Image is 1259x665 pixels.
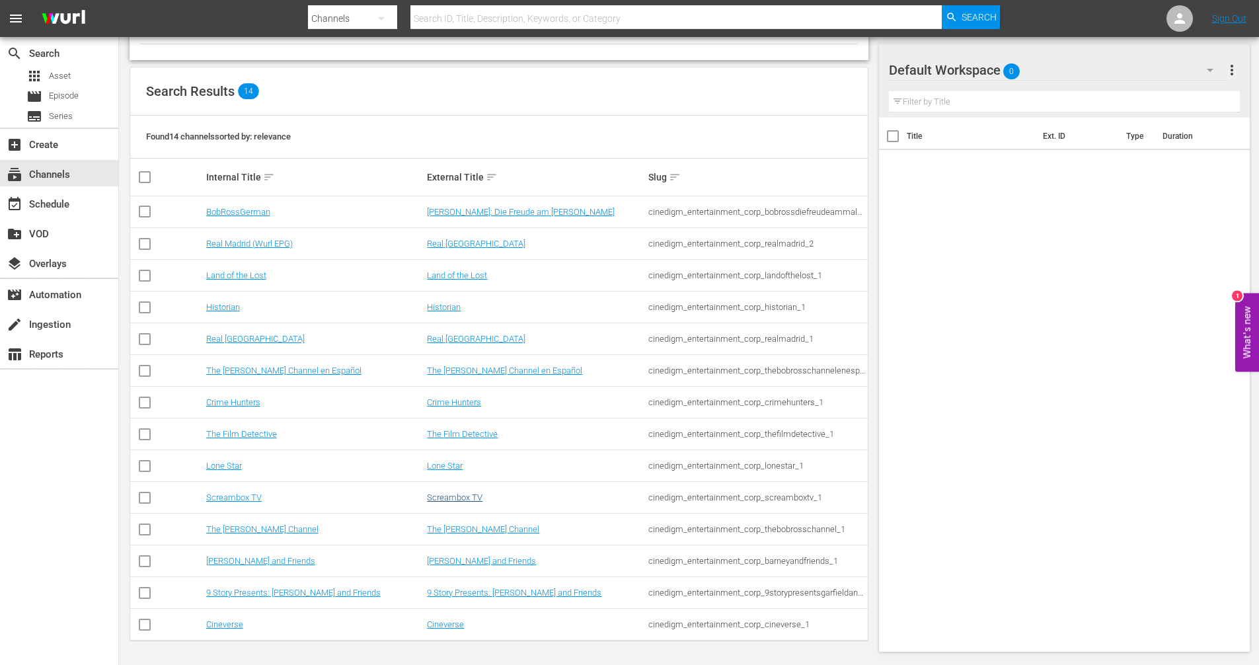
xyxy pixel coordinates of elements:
[206,302,240,312] a: Historian
[206,239,293,249] a: Real Madrid (Wurl EPG)
[1118,118,1155,155] th: Type
[648,334,866,344] div: cinedigm_entertainment_corp_realmadrid_1
[1212,13,1246,24] a: Sign Out
[486,171,498,183] span: sort
[427,429,498,439] a: The Film Detective
[648,429,866,439] div: cinedigm_entertainment_corp_thefilmdetective_1
[648,397,866,407] div: cinedigm_entertainment_corp_crimehunters_1
[648,556,866,566] div: cinedigm_entertainment_corp_barneyandfriends_1
[427,334,525,344] a: Real [GEOGRAPHIC_DATA]
[907,118,1035,155] th: Title
[206,366,362,375] a: The [PERSON_NAME] Channel en Español
[648,169,866,185] div: Slug
[942,5,1000,29] button: Search
[206,619,243,629] a: Cineverse
[648,302,866,312] div: cinedigm_entertainment_corp_historian_1
[889,52,1226,89] div: Default Workspace
[648,524,866,534] div: cinedigm_entertainment_corp_thebobrosschannel_1
[962,5,997,29] span: Search
[427,270,487,280] a: Land of the Lost
[206,397,260,407] a: Crime Hunters
[7,46,22,61] span: Search
[427,239,525,249] a: Real [GEOGRAPHIC_DATA]
[648,588,866,598] div: cinedigm_entertainment_corp_9storypresentsgarfieldandfriends_1
[49,89,79,102] span: Episode
[206,588,381,598] a: 9 Story Presents: [PERSON_NAME] and Friends
[427,556,536,566] a: [PERSON_NAME] and Friends
[206,207,270,217] a: BobRossGerman
[49,69,71,83] span: Asset
[146,132,291,141] span: Found 14 channels sorted by: relevance
[7,287,22,303] span: Automation
[206,524,319,534] a: The [PERSON_NAME] Channel
[1235,293,1259,372] button: Open Feedback Widget
[26,89,42,104] span: Episode
[206,429,277,439] a: The Film Detective
[427,461,463,471] a: Lone Star
[1232,291,1242,301] div: 1
[648,619,866,629] div: cinedigm_entertainment_corp_cineverse_1
[7,226,22,242] span: VOD
[206,334,305,344] a: Real [GEOGRAPHIC_DATA]
[1224,62,1240,78] span: more_vert
[648,492,866,502] div: cinedigm_entertainment_corp_screamboxtv_1
[427,397,481,407] a: Crime Hunters
[7,196,22,212] span: Schedule
[427,207,615,217] a: [PERSON_NAME]: Die Freude am [PERSON_NAME]
[648,366,866,375] div: cinedigm_entertainment_corp_thebobrosschannelenespaol_1
[669,171,681,183] span: sort
[32,3,95,34] img: ans4CAIJ8jUAAAAAAAAAAAAAAAAAAAAAAAAgQb4GAAAAAAAAAAAAAAAAAAAAAAAAJMjXAAAAAAAAAAAAAAAAAAAAAAAAgAT5G...
[427,588,601,598] a: 9 Story Presents: [PERSON_NAME] and Friends
[7,317,22,332] span: Ingestion
[49,110,73,123] span: Series
[7,256,22,272] span: Overlays
[648,239,866,249] div: cinedigm_entertainment_corp_realmadrid_2
[1003,58,1020,85] span: 0
[7,346,22,362] span: Reports
[206,461,242,471] a: Lone Star
[648,270,866,280] div: cinedigm_entertainment_corp_landofthelost_1
[427,524,539,534] a: The [PERSON_NAME] Channel
[8,11,24,26] span: menu
[206,492,262,502] a: Screambox TV
[26,108,42,124] span: Series
[427,366,582,375] a: The [PERSON_NAME] Channel en Español
[427,302,461,312] a: Historian
[26,68,42,84] span: Asset
[206,270,266,280] a: Land of the Lost
[1155,118,1234,155] th: Duration
[206,556,315,566] a: [PERSON_NAME] and Friends
[427,619,464,629] a: Cineverse
[206,169,424,185] div: Internal Title
[648,207,866,217] div: cinedigm_entertainment_corp_bobrossdiefreudeammalen_1
[238,83,259,99] span: 14
[146,83,235,99] span: Search Results
[1224,54,1240,86] button: more_vert
[1035,118,1119,155] th: Ext. ID
[7,137,22,153] span: Create
[263,171,275,183] span: sort
[648,461,866,471] div: cinedigm_entertainment_corp_lonestar_1
[427,492,482,502] a: Screambox TV
[7,167,22,182] span: Channels
[427,169,644,185] div: External Title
